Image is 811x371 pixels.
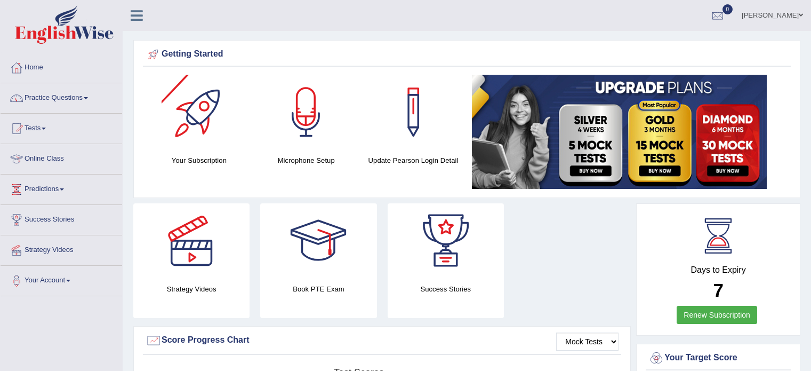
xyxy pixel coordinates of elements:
span: 0 [722,4,733,14]
img: small5.jpg [472,75,767,189]
h4: Your Subscription [151,155,247,166]
a: Practice Questions [1,83,122,110]
h4: Update Pearson Login Detail [365,155,462,166]
a: Success Stories [1,205,122,232]
div: Getting Started [146,46,788,62]
div: Your Target Score [648,350,788,366]
a: Your Account [1,266,122,293]
a: Online Class [1,144,122,171]
a: Tests [1,114,122,140]
h4: Success Stories [388,283,504,295]
a: Strategy Videos [1,235,122,262]
h4: Microphone Setup [258,155,355,166]
div: Score Progress Chart [146,333,619,349]
h4: Strategy Videos [133,283,250,295]
h4: Book PTE Exam [260,283,376,295]
b: 7 [713,280,723,301]
h4: Days to Expiry [648,265,788,275]
a: Home [1,53,122,80]
a: Renew Subscription [677,306,757,324]
a: Predictions [1,175,122,201]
